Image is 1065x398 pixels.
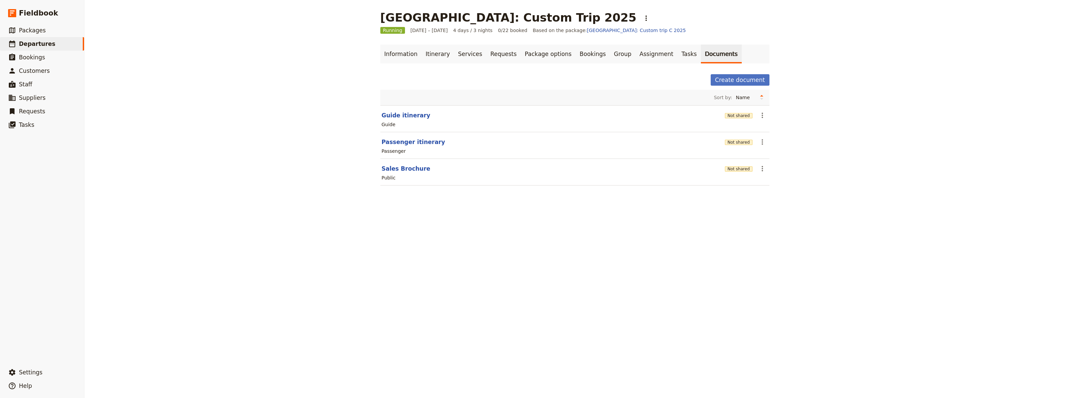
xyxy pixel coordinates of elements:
button: Guide itinerary [382,111,430,119]
h1: [GEOGRAPHIC_DATA]: Custom Trip 2025 [380,11,637,24]
span: 4 days / 3 nights [453,27,492,34]
a: Assignment [635,45,677,63]
a: Services [454,45,486,63]
span: Help [19,382,32,389]
div: Public [382,174,396,181]
div: Guide [382,121,396,128]
button: Actions [757,163,768,174]
select: Sort by: [733,92,757,103]
span: Settings [19,369,43,376]
div: Passenger [382,148,406,154]
span: Tasks [19,121,34,128]
span: Departures [19,40,55,47]
a: Group [610,45,636,63]
button: Not shared [725,140,753,145]
span: Fieldbook [19,8,58,18]
span: Running [380,27,405,34]
a: Information [380,45,422,63]
span: [DATE] – [DATE] [410,27,448,34]
span: Staff [19,81,32,88]
a: Package options [521,45,576,63]
button: Passenger itinerary [382,138,445,146]
a: Tasks [677,45,701,63]
a: Bookings [576,45,610,63]
span: Suppliers [19,94,46,101]
span: Bookings [19,54,45,61]
span: Sort by: [714,94,732,101]
a: Itinerary [422,45,454,63]
button: Actions [640,12,652,24]
button: Actions [757,110,768,121]
a: Documents [701,45,742,63]
button: Not shared [725,113,753,118]
button: Actions [757,136,768,148]
span: Based on the package: [533,27,686,34]
span: 0/22 booked [498,27,527,34]
button: Change sort direction [757,92,767,103]
a: [GEOGRAPHIC_DATA]: Custom trip C 2025 [587,28,686,33]
button: Not shared [725,166,753,172]
span: Requests [19,108,45,115]
button: Sales Brochure [382,165,430,173]
span: Packages [19,27,46,34]
span: Customers [19,67,50,74]
a: Requests [486,45,521,63]
button: Create document [711,74,769,86]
